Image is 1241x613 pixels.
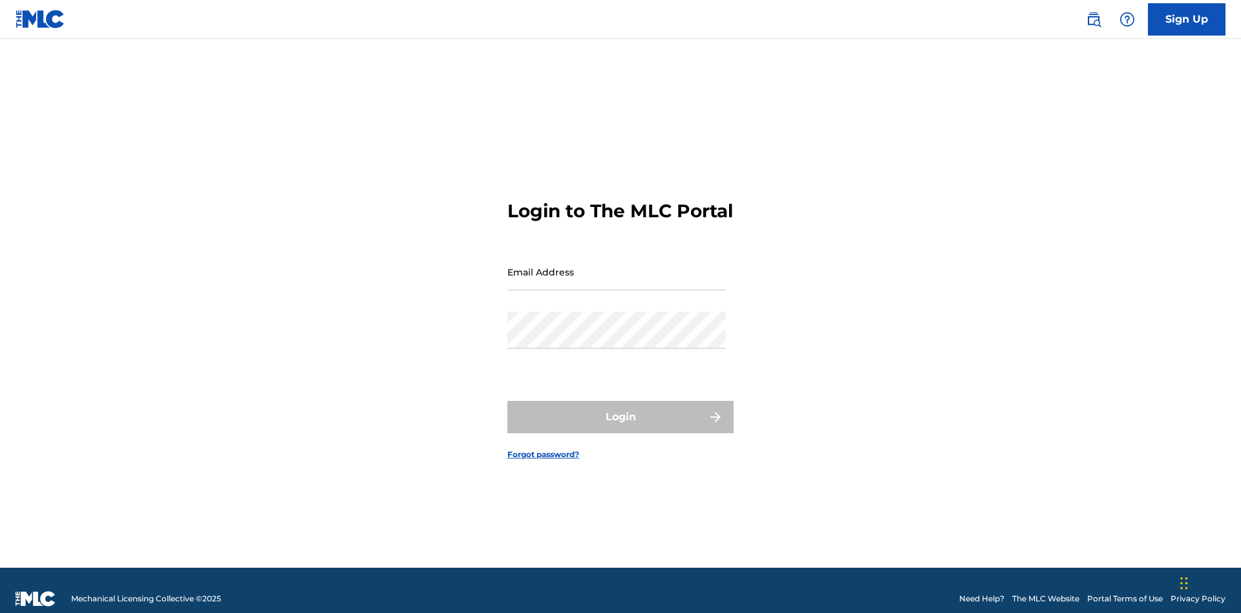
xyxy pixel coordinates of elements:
a: Privacy Policy [1171,593,1225,605]
img: search [1086,12,1101,27]
a: Portal Terms of Use [1087,593,1163,605]
span: Mechanical Licensing Collective © 2025 [71,593,221,605]
a: Public Search [1081,6,1107,32]
img: MLC Logo [16,10,65,28]
h3: Login to The MLC Portal [507,200,733,222]
img: help [1119,12,1135,27]
div: Help [1114,6,1140,32]
a: The MLC Website [1012,593,1079,605]
a: Need Help? [959,593,1004,605]
a: Sign Up [1148,3,1225,36]
img: logo [16,591,56,607]
div: Drag [1180,564,1188,603]
a: Forgot password? [507,449,579,460]
iframe: Chat Widget [1176,551,1241,613]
